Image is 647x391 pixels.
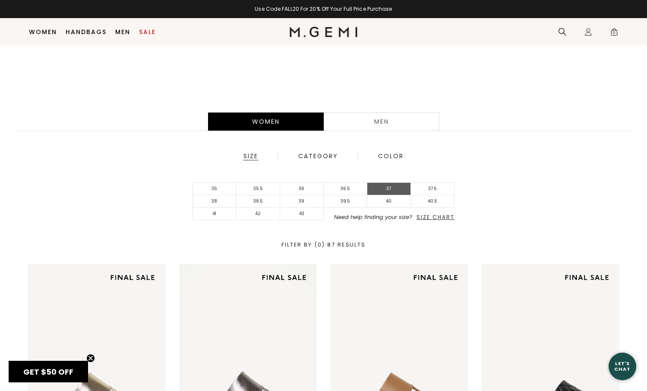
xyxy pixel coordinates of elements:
[559,269,615,286] img: final sale tag
[378,153,404,160] div: Color
[86,354,95,363] button: Close teaser
[367,195,411,208] li: 40
[280,208,324,220] li: 43
[408,269,463,286] img: final sale tag
[237,208,280,220] li: 42
[298,153,338,160] div: Category
[193,195,237,208] li: 38
[139,28,156,35] a: Sale
[324,183,367,195] li: 36.5
[324,113,439,131] a: Men
[23,366,73,377] span: GET $50 OFF
[193,183,237,195] li: 35
[610,29,619,38] span: 0
[11,242,636,248] div: Filter By (0) : 87 Results
[609,361,636,372] div: Let's Chat
[290,27,357,37] img: M.Gemi
[367,183,411,195] li: 37
[411,195,454,208] li: 40.5
[280,183,324,195] li: 36
[324,214,454,220] li: Need help finding your size?
[417,213,454,221] span: Size Chart
[411,183,454,195] li: 37.5
[29,28,57,35] a: Women
[256,269,312,286] img: final sale tag
[105,269,160,286] img: final sale tag
[237,195,280,208] li: 38.5
[237,183,280,195] li: 35.5
[193,208,237,220] li: 41
[280,195,324,208] li: 39
[243,153,259,160] div: Size
[208,113,324,131] div: Women
[66,28,107,35] a: Handbags
[324,195,367,208] li: 39.5
[115,28,130,35] a: Men
[9,361,88,382] div: GET $50 OFFClose teaser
